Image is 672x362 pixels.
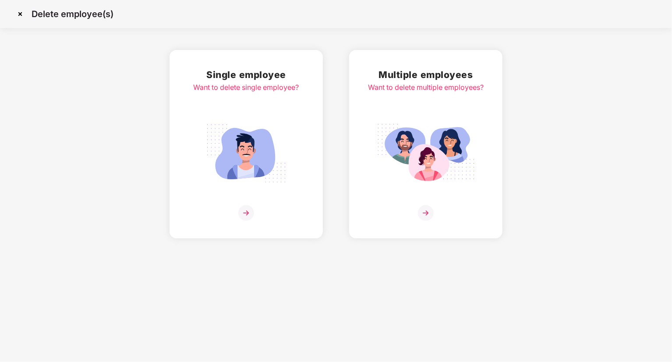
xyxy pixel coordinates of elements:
[377,119,475,188] img: svg+xml;base64,PHN2ZyB4bWxucz0iaHR0cDovL3d3dy53My5vcmcvMjAwMC9zdmciIGlkPSJNdWx0aXBsZV9lbXBsb3llZS...
[32,9,113,19] p: Delete employee(s)
[194,67,299,82] h2: Single employee
[194,82,299,93] div: Want to delete single employee?
[368,82,484,93] div: Want to delete multiple employees?
[197,119,295,188] img: svg+xml;base64,PHN2ZyB4bWxucz0iaHR0cDovL3d3dy53My5vcmcvMjAwMC9zdmciIGlkPSJTaW5nbGVfZW1wbG95ZWUiIH...
[418,205,434,221] img: svg+xml;base64,PHN2ZyB4bWxucz0iaHR0cDovL3d3dy53My5vcmcvMjAwMC9zdmciIHdpZHRoPSIzNiIgaGVpZ2h0PSIzNi...
[238,205,254,221] img: svg+xml;base64,PHN2ZyB4bWxucz0iaHR0cDovL3d3dy53My5vcmcvMjAwMC9zdmciIHdpZHRoPSIzNiIgaGVpZ2h0PSIzNi...
[13,7,27,21] img: svg+xml;base64,PHN2ZyBpZD0iQ3Jvc3MtMzJ4MzIiIHhtbG5zPSJodHRwOi8vd3d3LnczLm9yZy8yMDAwL3N2ZyIgd2lkdG...
[368,67,484,82] h2: Multiple employees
